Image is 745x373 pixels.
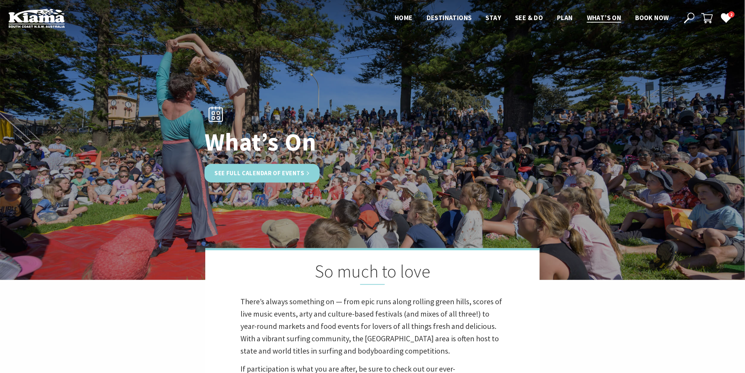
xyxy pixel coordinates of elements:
a: See Full Calendar of Events [205,164,320,183]
span: See & Do [515,13,543,22]
span: Destinations [427,13,472,22]
nav: Main Menu [388,12,676,24]
span: Book now [636,13,669,22]
span: Stay [486,13,501,22]
span: 2 [728,11,735,18]
h1: What’s On [205,128,403,155]
p: There’s always something on — from epic runs along rolling green hills, scores of live music even... [240,295,505,357]
span: Plan [557,13,573,22]
img: Kiama Logo [8,8,65,28]
a: 2 [721,12,731,23]
h2: So much to love [240,261,505,285]
span: Home [395,13,413,22]
span: What’s On [587,13,621,22]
